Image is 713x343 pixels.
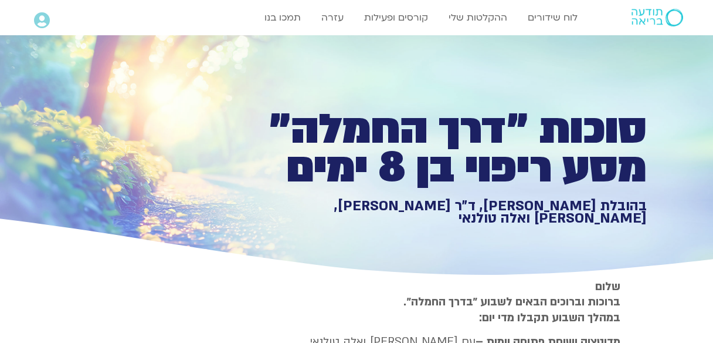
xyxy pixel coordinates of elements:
a: ההקלטות שלי [443,6,513,29]
h1: בהובלת [PERSON_NAME], ד״ר [PERSON_NAME], [PERSON_NAME] ואלה טולנאי [240,200,647,225]
h1: סוכות ״דרך החמלה״ מסע ריפוי בן 8 ימים [240,110,647,187]
a: לוח שידורים [522,6,583,29]
a: עזרה [315,6,349,29]
strong: ברוכות וברוכים הבאים לשבוע ״בדרך החמלה״. במהלך השבוע תקבלו מדי יום: [403,294,620,325]
strong: שלום [595,279,620,294]
img: תודעה בריאה [631,9,683,26]
a: קורסים ופעילות [358,6,434,29]
a: תמכו בנו [259,6,307,29]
